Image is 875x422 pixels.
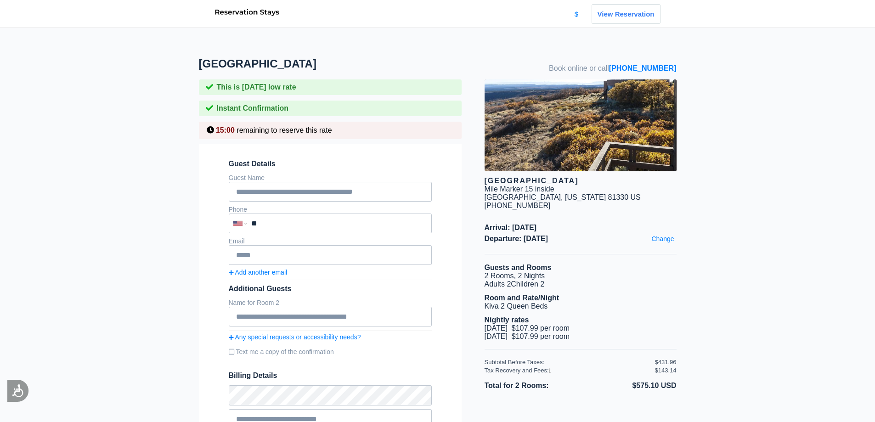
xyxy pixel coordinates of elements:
span: 81330 [608,193,629,201]
label: Email [229,237,245,245]
span: Book online or call [549,64,676,73]
div: $431.96 [655,359,677,366]
span: [GEOGRAPHIC_DATA], [485,193,563,201]
div: Subtotal Before Taxes: [485,359,655,366]
a: Change [649,233,676,245]
div: Mile Marker 15 inside [485,185,554,193]
b: Guests and Rooms [485,264,552,271]
li: Total for 2 Rooms: [485,380,581,392]
span: [DATE] $107.99 per room [485,324,570,332]
img: hotel image [485,79,677,171]
span: [US_STATE] [565,193,606,201]
span: US [631,193,641,201]
li: $575.10 USD [581,380,677,392]
span: Departure: [DATE] [485,235,677,243]
span: Arrival: [DATE] [485,224,677,232]
a: $ [575,10,578,18]
div: United States: +1 [230,214,249,232]
h1: [GEOGRAPHIC_DATA] [199,57,485,70]
a: [PHONE_NUMBER] [609,64,677,72]
span: remaining to reserve this rate [237,126,332,134]
span: Billing Details [229,371,432,380]
div: [PHONE_NUMBER] [485,202,677,210]
li: Adults 2 [485,280,677,288]
img: reservationstays_logo.png [215,9,279,16]
label: Phone [229,206,247,213]
span: 15:00 [216,126,235,134]
div: Tax Recovery and Fees: [485,367,655,374]
b: Nightly rates [485,316,529,324]
span: Children 2 [511,280,544,288]
span: Guest Details [229,160,432,168]
div: Additional Guests [229,285,432,293]
span: [DATE] $107.99 per room [485,332,570,340]
li: Kiva 2 Queen Beds [485,302,677,310]
div: This is [DATE] low rate [199,79,462,95]
div: [GEOGRAPHIC_DATA] [485,177,677,185]
div: Instant Confirmation [199,101,462,116]
a: View Reservation [592,4,660,24]
a: Any special requests or accessibility needs? [229,333,432,341]
b: Room and Rate/Night [485,294,559,302]
li: 2 Rooms, 2 Nights [485,272,677,280]
a: Add another email [229,269,432,276]
div: $143.14 [655,367,677,374]
label: Text me a copy of the confirmation [229,344,432,359]
label: Guest Name [229,174,265,181]
label: Name for Room 2 [229,299,279,306]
